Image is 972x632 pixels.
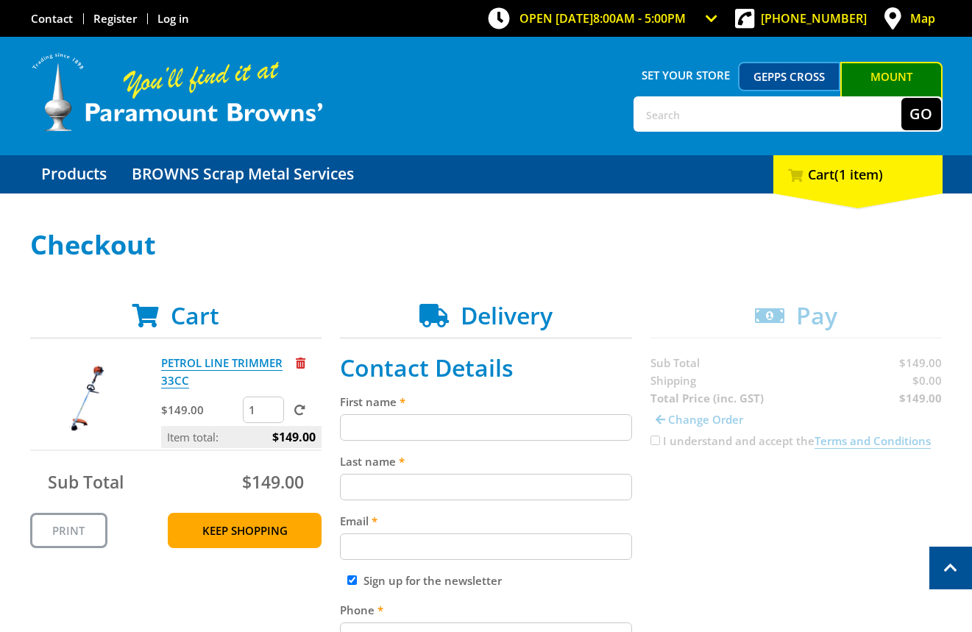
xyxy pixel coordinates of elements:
span: (1 item) [834,166,883,183]
input: Please enter your email address. [340,533,632,560]
span: 8:00am - 5:00pm [593,10,686,26]
span: Delivery [461,299,553,331]
input: Please enter your first name. [340,414,632,441]
input: Please enter your last name. [340,474,632,500]
button: Go [901,98,941,130]
span: $149.00 [272,426,316,448]
img: PETROL LINE TRIMMER 33CC [44,354,132,442]
span: Sub Total [48,470,124,494]
span: Set your store [634,62,739,88]
img: Paramount Browns' [30,52,324,133]
label: First name [340,393,632,411]
div: Cart [773,155,943,193]
a: Go to the Contact page [31,11,73,26]
h1: Checkout [30,230,943,260]
a: Go to the Products page [30,155,118,193]
p: $149.00 [161,401,240,419]
label: Phone [340,601,632,619]
a: Print [30,513,107,548]
a: Keep Shopping [168,513,322,548]
input: Search [635,98,901,130]
label: Last name [340,452,632,470]
a: Gepps Cross [738,62,840,91]
a: Remove from cart [296,355,305,370]
span: $149.00 [242,470,304,494]
a: Log in [157,11,189,26]
p: Item total: [161,426,322,448]
a: Go to the BROWNS Scrap Metal Services page [121,155,365,193]
span: OPEN [DATE] [519,10,686,26]
span: Cart [171,299,219,331]
a: Go to the registration page [93,11,137,26]
a: Mount [PERSON_NAME] [840,62,943,118]
h2: Contact Details [340,354,632,382]
a: PETROL LINE TRIMMER 33CC [161,355,283,388]
label: Email [340,512,632,530]
label: Sign up for the newsletter [363,573,502,588]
